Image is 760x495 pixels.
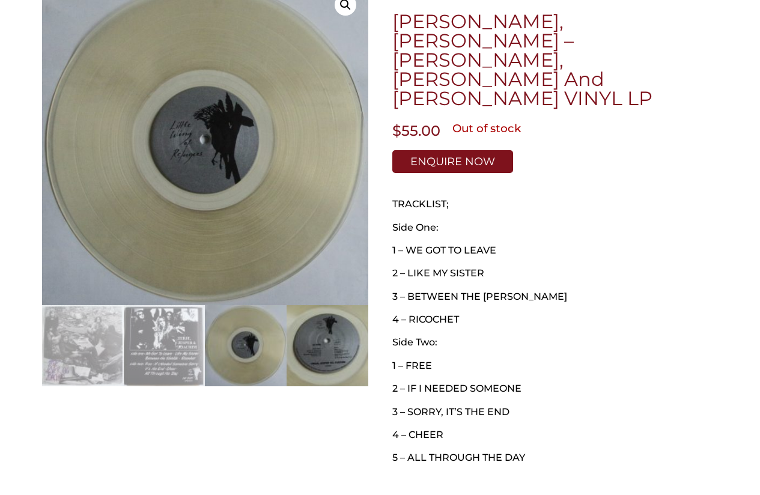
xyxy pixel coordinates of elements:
p: Out of stock [452,120,521,137]
img: Terje, Jesper And Joachim – Terje, Jesper And Joachim COLOURED VINYL LP - Image 4 [287,305,368,387]
span: $ [392,122,401,139]
h1: [PERSON_NAME], [PERSON_NAME] – [PERSON_NAME], [PERSON_NAME] And [PERSON_NAME] VINYL LP [392,12,719,108]
p: 1 – WE GOT TO LEAVE [392,243,719,258]
a: Enquire Now [392,150,513,173]
p: 4 – RICOCHET [392,312,719,327]
img: Terje, Jesper And Joachim – Terje, Jesper And Joachim COLOURED VINYL LP - Image 2 [124,305,205,387]
span: Enquire Now [410,156,495,167]
p: 3 – SORRY, IT’S THE END [392,405,719,419]
img: Terje, Jesper And Joachim – Terje, Jesper And Joachim COLOURED VINYL LP - Image 3 [205,305,287,387]
bdi: 55.00 [392,122,440,139]
img: Terje, Jesper And Joachim – Terje, Jesper And Joachim COLOURED VINYL LP [42,305,124,387]
p: 2 – IF I NEEDED SOMEONE [392,381,719,396]
p: 5 – ALL THROUGH THE DAY [392,451,719,465]
p: Side Two: [392,335,719,350]
p: 3 – BETWEEN THE [PERSON_NAME] [392,290,719,304]
p: 2 – LIKE MY SISTER [392,266,719,281]
p: Side One: [392,220,719,235]
p: TRACKLIST; [392,197,719,211]
p: 4 – CHEER [392,428,719,442]
p: 1 – FREE [392,359,719,373]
